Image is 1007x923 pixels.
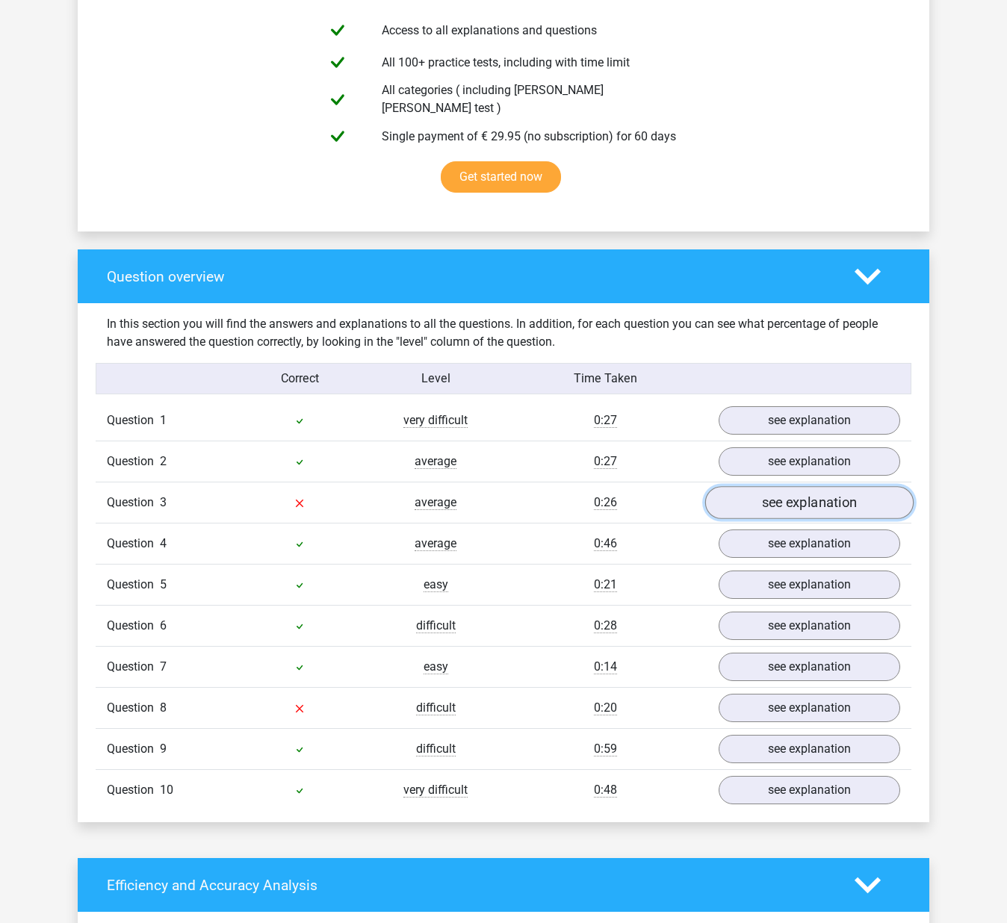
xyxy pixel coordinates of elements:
span: difficult [416,700,456,715]
span: 4 [160,536,167,550]
a: see explanation [719,447,900,476]
span: Question [107,699,160,717]
span: very difficult [403,413,468,428]
span: Question [107,411,160,429]
a: see explanation [719,406,900,435]
span: 5 [160,577,167,591]
span: Question [107,781,160,799]
span: Question [107,494,160,512]
span: 3 [160,495,167,509]
span: 0:28 [594,618,617,633]
span: 0:14 [594,659,617,674]
span: 0:48 [594,783,617,798]
span: 7 [160,659,167,674]
span: 2 [160,454,167,468]
span: 1 [160,413,167,427]
span: 0:21 [594,577,617,592]
div: Level [368,370,503,388]
a: Get started now [441,161,561,193]
span: easy [424,659,448,674]
a: see explanation [719,571,900,599]
span: average [415,536,456,551]
span: 10 [160,783,173,797]
span: 8 [160,700,167,715]
h4: Question overview [107,268,832,285]
a: see explanation [719,653,900,681]
span: Question [107,617,160,635]
span: Question [107,535,160,553]
a: see explanation [719,735,900,763]
h4: Efficiency and Accuracy Analysis [107,877,832,894]
span: difficult [416,618,456,633]
span: easy [424,577,448,592]
span: 6 [160,618,167,633]
a: see explanation [719,694,900,722]
span: 0:26 [594,495,617,510]
div: Time Taken [503,370,707,388]
a: see explanation [719,529,900,558]
span: 9 [160,742,167,756]
span: Question [107,576,160,594]
div: Correct [232,370,368,388]
span: 0:20 [594,700,617,715]
div: In this section you will find the answers and explanations to all the questions. In addition, for... [96,315,911,351]
span: average [415,495,456,510]
span: Question [107,453,160,470]
span: average [415,454,456,469]
span: difficult [416,742,456,756]
span: Question [107,658,160,676]
a: see explanation [719,612,900,640]
span: 0:27 [594,413,617,428]
span: Question [107,740,160,758]
span: 0:59 [594,742,617,756]
span: very difficult [403,783,468,798]
a: see explanation [705,486,914,519]
span: 0:27 [594,454,617,469]
span: 0:46 [594,536,617,551]
a: see explanation [719,776,900,804]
